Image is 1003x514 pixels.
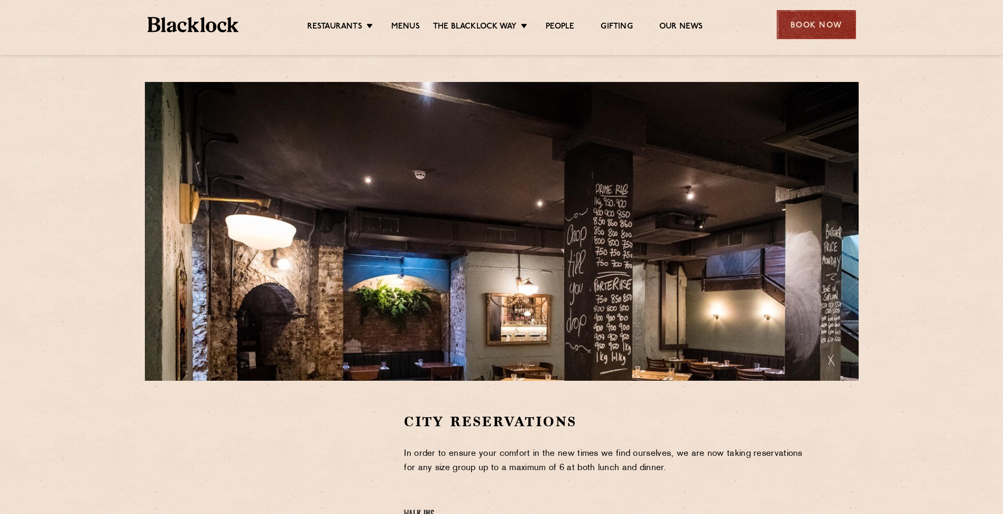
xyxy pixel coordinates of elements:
img: BL_Textured_Logo-footer-cropped.svg [148,17,239,32]
a: Our News [659,22,703,33]
a: The Blacklock Way [433,22,517,33]
a: Gifting [601,22,632,33]
div: Book Now [777,10,856,39]
a: Restaurants [307,22,362,33]
a: Menus [391,22,420,33]
a: People [546,22,574,33]
h2: City Reservations [404,412,809,431]
p: In order to ensure your comfort in the new times we find ourselves, we are now taking reservation... [404,447,809,475]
